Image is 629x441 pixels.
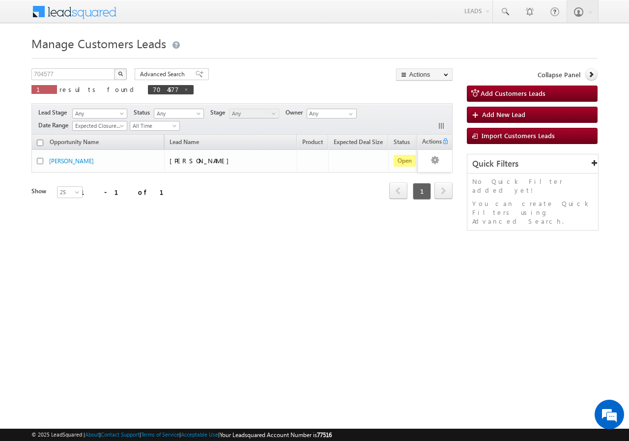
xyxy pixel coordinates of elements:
span: Collapse Panel [538,70,580,79]
a: Expected Closure Date [72,121,127,131]
a: next [434,183,453,199]
span: Import Customers Leads [482,131,555,140]
img: Search [118,71,123,76]
input: Type to Search [307,109,357,118]
a: [PERSON_NAME] [49,157,94,165]
a: Terms of Service [141,431,179,438]
span: 1 [36,85,52,93]
span: Advanced Search [140,70,188,79]
span: 704577 [153,85,179,93]
span: [PERSON_NAME] [170,156,234,165]
span: Status [134,108,154,117]
span: Stage [210,108,229,117]
a: Contact Support [101,431,140,438]
span: Any [229,109,276,118]
a: Status [389,137,415,149]
a: Show All Items [343,109,356,119]
div: Show [31,187,49,196]
span: Lead Name [165,137,204,149]
a: Any [229,109,279,118]
span: Add Customers Leads [481,89,545,97]
span: 25 [57,188,84,197]
span: next [434,182,453,199]
p: No Quick Filter added yet! [472,177,593,195]
a: About [85,431,99,438]
div: 1 - 1 of 1 [81,186,175,198]
a: 25 [57,186,83,198]
span: 77516 [317,431,332,439]
span: Expected Closure Date [73,121,124,130]
span: All Time [130,121,177,130]
span: Actions [418,136,442,149]
a: Any [72,109,127,118]
span: Opportunity Name [50,138,99,146]
a: Acceptable Use [181,431,218,438]
span: Lead Stage [38,108,71,117]
a: Opportunity Name [45,137,104,149]
p: You can create Quick Filters using Advanced Search. [472,199,593,226]
span: © 2025 LeadSquared | | | | | [31,430,332,440]
a: Expected Deal Size [329,137,388,149]
span: Manage Customers Leads [31,35,166,51]
span: Expected Deal Size [334,138,383,146]
span: Owner [286,108,307,117]
span: prev [389,182,407,199]
button: Actions [396,68,453,81]
span: Product [302,138,323,146]
span: results found [59,85,138,93]
span: Any [73,109,124,118]
a: prev [389,183,407,199]
span: 1 [413,183,431,200]
span: Date Range [38,121,72,130]
a: Any [154,109,204,118]
a: All Time [130,121,180,131]
input: Check all records [37,140,43,146]
div: Quick Filters [467,154,598,174]
span: Open [394,155,416,167]
span: Add New Lead [482,110,525,118]
span: Your Leadsquared Account Number is [220,431,332,439]
span: Any [154,109,201,118]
